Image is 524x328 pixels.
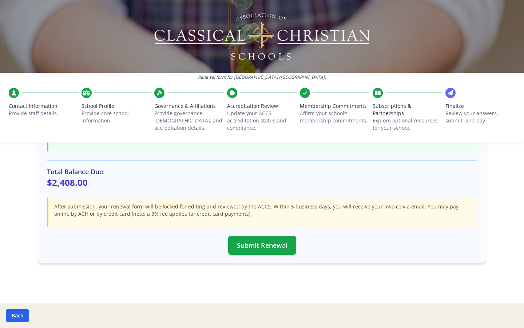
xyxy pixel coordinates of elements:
[227,110,297,132] p: Update your ACCS accreditation status and compliance.
[228,236,296,255] button: Submit Renewal
[227,102,297,110] span: Accreditation Review
[153,11,371,62] img: Logo
[373,117,442,132] p: Explore optional resources for your school.
[445,110,515,124] p: Review your answers, submit, and pay.
[300,102,370,110] span: Membership Commitments
[82,102,151,110] span: School Profile
[373,102,442,117] span: Subscriptions & Partnerships
[9,102,79,110] span: Contact Information
[154,110,224,132] p: Provide governance, [DEMOGRAPHIC_DATA], and accreditation details.
[82,110,151,124] p: Provide core school information.
[47,177,477,188] p: $2,408.00
[47,167,477,177] h3: Total Balance Due:
[9,110,79,117] p: Provide staff details.
[154,102,224,110] span: Governance & Affiliations
[6,309,29,322] button: Back
[54,203,471,218] p: After submission, your renewal form will be locked for editing and reviewed by the ACCS. Within 5...
[445,102,515,110] span: Finalize
[300,110,370,124] p: Affirm your school’s membership commitments.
